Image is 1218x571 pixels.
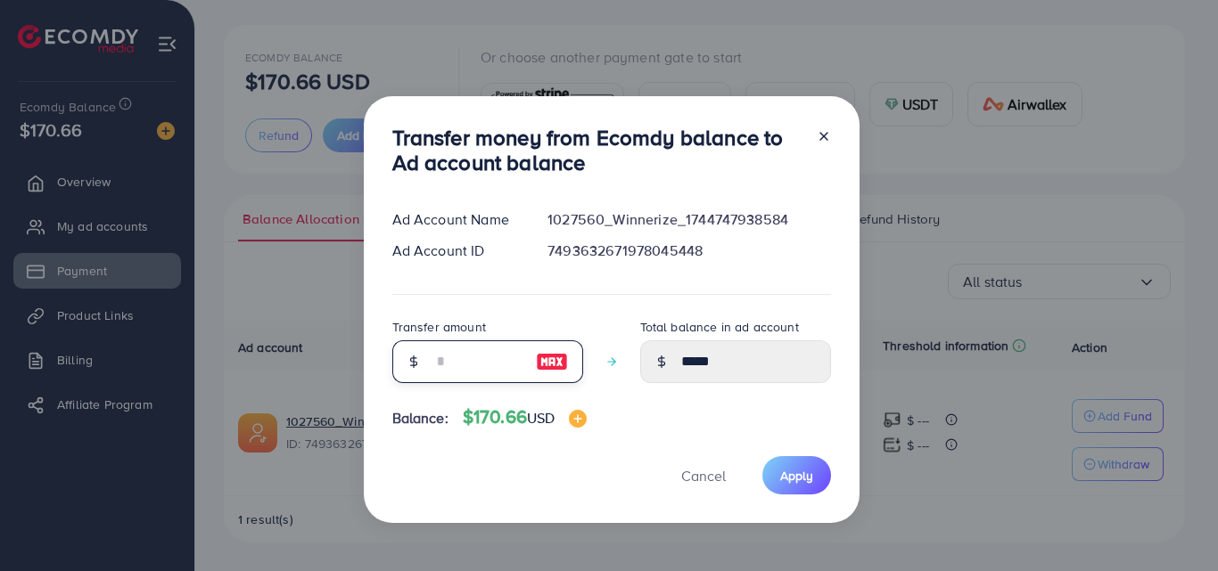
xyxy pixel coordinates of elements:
div: Ad Account Name [378,209,534,230]
h3: Transfer money from Ecomdy balance to Ad account balance [392,125,802,176]
span: USD [527,408,555,428]
button: Cancel [659,456,748,494]
label: Total balance in ad account [640,318,799,336]
div: Ad Account ID [378,241,534,261]
div: 7493632671978045448 [533,241,844,261]
iframe: Chat [1142,491,1205,558]
div: 1027560_Winnerize_1744747938584 [533,209,844,230]
span: Apply [780,467,813,485]
h4: $170.66 [463,406,588,428]
span: Cancel [681,466,726,485]
button: Apply [762,456,831,494]
img: image [536,351,568,372]
img: image [569,410,587,428]
span: Balance: [392,408,449,428]
label: Transfer amount [392,318,486,336]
